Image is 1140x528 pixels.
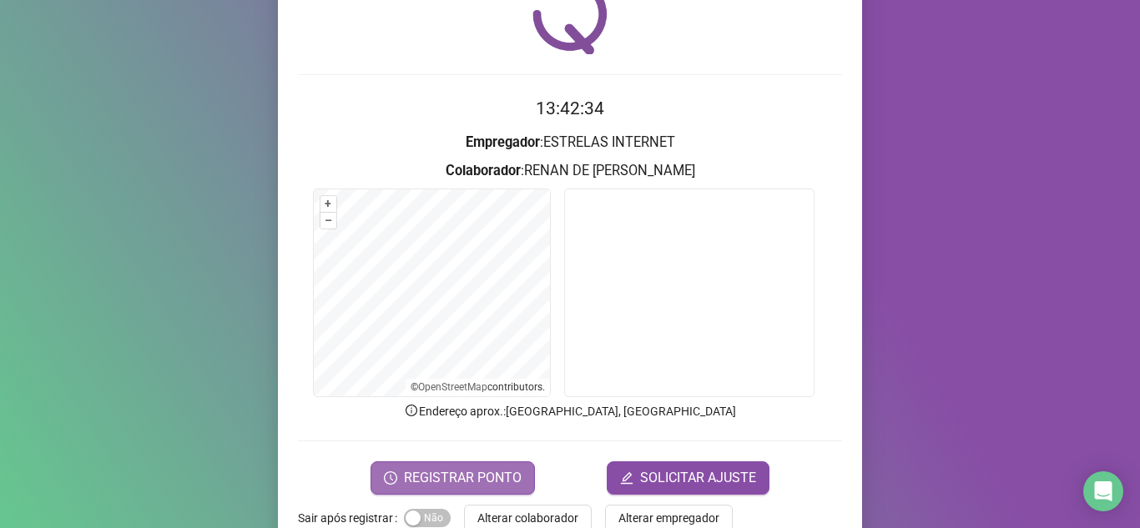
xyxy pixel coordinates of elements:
[298,402,842,420] p: Endereço aprox. : [GEOGRAPHIC_DATA], [GEOGRAPHIC_DATA]
[620,471,633,485] span: edit
[371,461,535,495] button: REGISTRAR PONTO
[411,381,545,393] li: © contributors.
[298,132,842,153] h3: : ESTRELAS INTERNET
[607,461,769,495] button: editSOLICITAR AJUSTE
[1083,471,1123,511] div: Open Intercom Messenger
[640,468,756,488] span: SOLICITAR AJUSTE
[446,163,521,179] strong: Colaborador
[477,509,578,527] span: Alterar colaborador
[320,196,336,212] button: +
[618,509,719,527] span: Alterar empregador
[418,381,487,393] a: OpenStreetMap
[404,403,419,418] span: info-circle
[298,160,842,182] h3: : RENAN DE [PERSON_NAME]
[384,471,397,485] span: clock-circle
[320,213,336,229] button: –
[466,134,540,150] strong: Empregador
[404,468,522,488] span: REGISTRAR PONTO
[536,98,604,118] time: 13:42:34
